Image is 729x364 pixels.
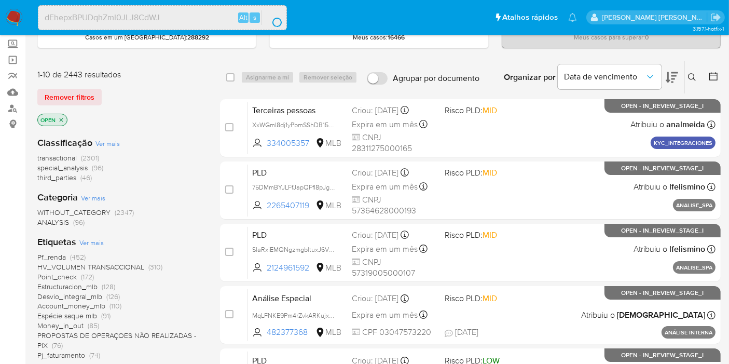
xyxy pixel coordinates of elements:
[568,13,577,22] a: Notificações
[262,10,283,25] button: search-icon
[38,11,286,24] input: Pesquise usuários ou casos...
[239,12,247,22] span: Alt
[253,12,256,22] span: s
[502,12,558,23] span: Atalhos rápidos
[693,24,724,33] span: 3.157.1-hotfix-1
[602,12,707,22] p: leticia.merlin@mercadolivre.com
[710,12,721,23] a: Sair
